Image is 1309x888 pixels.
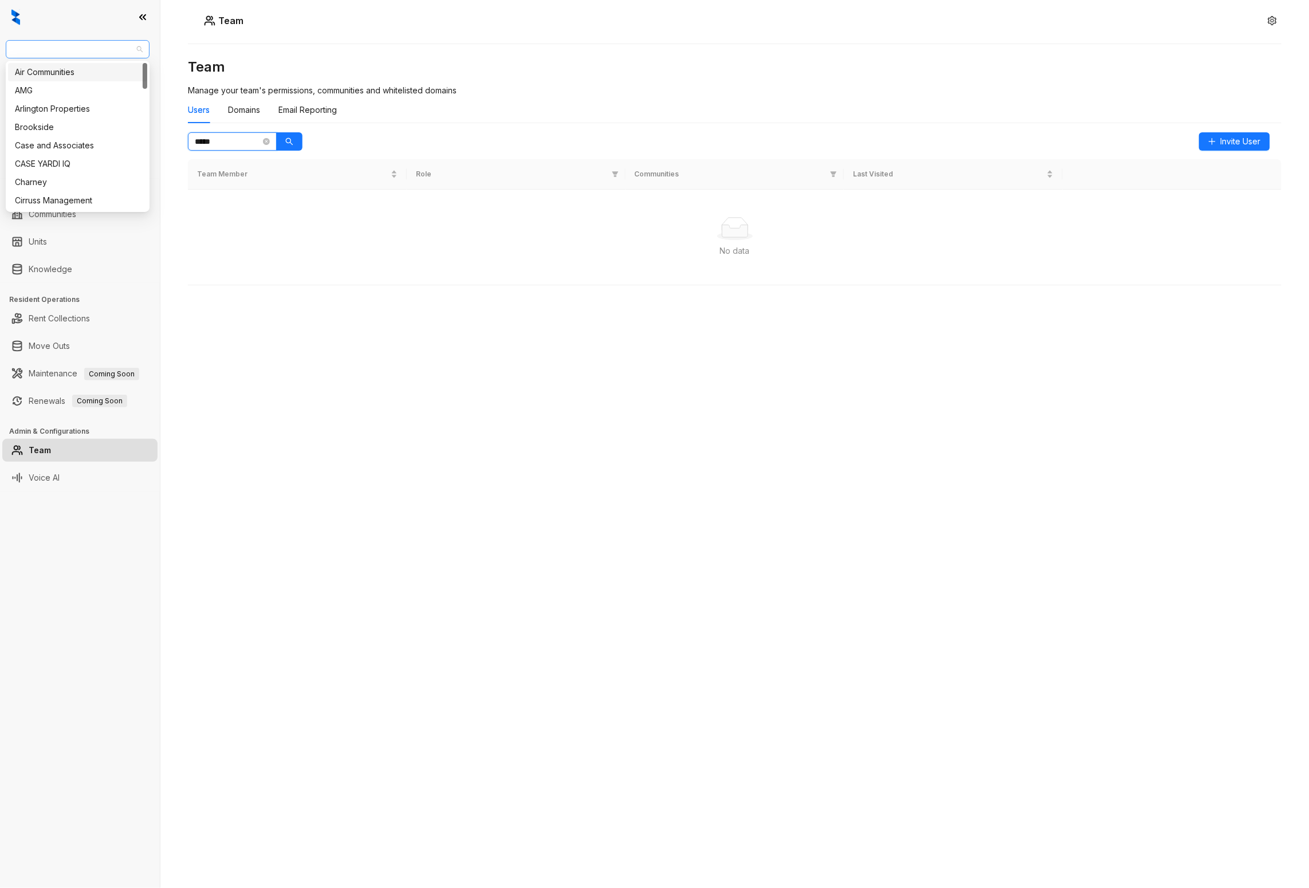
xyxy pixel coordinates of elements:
a: Knowledge [29,258,72,281]
span: search [285,137,293,146]
div: Arlington Properties [8,100,147,118]
a: Move Outs [29,335,70,357]
li: Communities [2,203,158,226]
li: Collections [2,154,158,176]
a: Voice AI [29,466,60,489]
span: filter [610,167,621,182]
span: Role [416,169,607,180]
span: setting [1268,16,1277,25]
div: Charney [8,173,147,191]
div: Air Communities [15,66,140,78]
span: Magnolia Capital (Yardi) [13,41,143,58]
div: Cirruss Management [15,194,140,207]
h3: Team [188,58,1282,76]
span: Last Visited [853,169,1044,180]
h5: Team [215,14,243,27]
a: Rent Collections [29,307,90,330]
h3: Resident Operations [9,294,160,305]
li: Units [2,230,158,253]
li: Team [2,439,158,462]
div: CASE YARDI IQ [8,155,147,173]
div: Domains [228,104,260,116]
span: Communities [635,169,826,180]
li: Rent Collections [2,307,158,330]
th: Role [407,159,626,190]
th: Last Visited [844,159,1063,190]
span: Team Member [197,169,388,180]
img: Users [204,15,215,26]
button: Invite User [1199,132,1270,151]
div: AMG [15,84,140,97]
h3: Admin & Configurations [9,426,160,437]
a: RenewalsComing Soon [29,390,127,412]
li: Maintenance [2,362,158,385]
li: Leasing [2,126,158,149]
span: filter [612,171,619,178]
a: Communities [29,203,76,226]
div: Users [188,104,210,116]
div: Charney [15,176,140,188]
span: plus [1208,137,1216,146]
span: Manage your team's permissions, communities and whitelisted domains [188,85,457,95]
div: Cirruss Management [8,191,147,210]
div: Brookside [8,118,147,136]
div: Arlington Properties [15,103,140,115]
span: Coming Soon [72,395,127,407]
div: Case and Associates [8,136,147,155]
span: filter [830,171,837,178]
span: filter [828,167,839,182]
span: close-circle [263,138,270,145]
li: Renewals [2,390,158,412]
li: Move Outs [2,335,158,357]
div: Air Communities [8,63,147,81]
li: Voice AI [2,466,158,489]
a: Team [29,439,51,462]
div: No data [202,245,1268,257]
div: CASE YARDI IQ [15,158,140,170]
span: Coming Soon [84,368,139,380]
a: Units [29,230,47,253]
div: Case and Associates [15,139,140,152]
div: Email Reporting [278,104,337,116]
img: logo [11,9,20,25]
span: Invite User [1221,135,1261,148]
div: Brookside [15,121,140,133]
div: AMG [8,81,147,100]
li: Leads [2,77,158,100]
li: Knowledge [2,258,158,281]
th: Team Member [188,159,407,190]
